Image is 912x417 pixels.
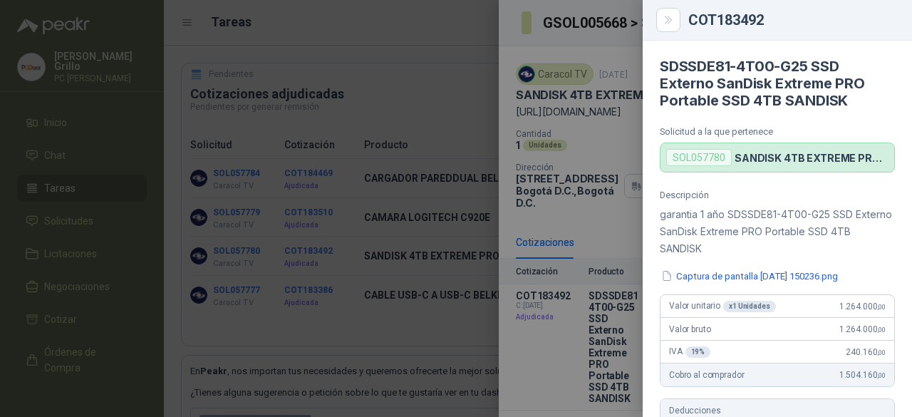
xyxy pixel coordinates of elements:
p: Descripción [660,190,895,200]
span: 1.504.160 [839,370,886,380]
p: Solicitud a la que pertenece [660,126,895,137]
button: Captura de pantalla [DATE] 150236.png [660,269,839,284]
div: COT183492 [688,13,895,27]
span: 240.160 [846,347,886,357]
p: garantia 1 año SDSSDE81-4T00-G25 SSD Externo SanDisk Extreme PRO Portable SSD 4TB SANDISK [660,206,895,257]
span: ,00 [877,326,886,334]
p: SANDISK 4TB EXTREME PRO PORTABLE SSD V2 [735,152,888,164]
span: 1.264.000 [839,302,886,312]
div: SOL057780 [666,149,732,166]
div: 19 % [685,346,711,358]
button: Close [660,11,677,29]
span: Deducciones [669,406,720,416]
div: x 1 Unidades [723,301,776,312]
span: Valor bruto [669,324,710,334]
span: IVA [669,346,710,358]
span: Cobro al comprador [669,370,744,380]
span: ,00 [877,303,886,311]
span: ,00 [877,349,886,356]
span: 1.264.000 [839,324,886,334]
span: Valor unitario [669,301,776,312]
span: ,00 [877,371,886,379]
